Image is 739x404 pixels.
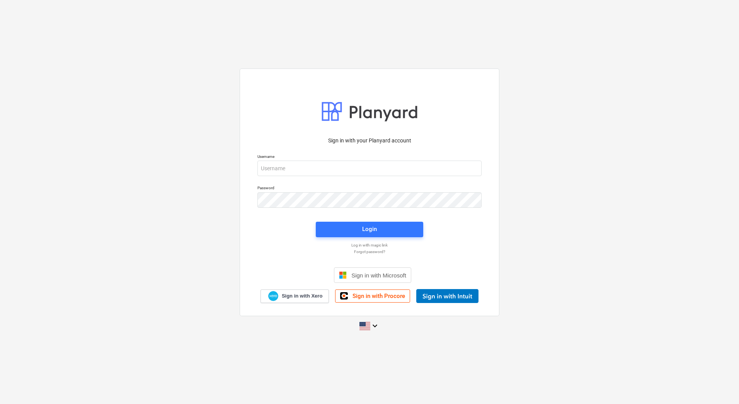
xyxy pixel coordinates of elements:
span: Sign in with Procore [352,293,405,300]
input: Username [257,161,482,176]
div: Login [362,224,377,234]
p: Password [257,185,482,192]
img: Xero logo [268,291,278,301]
i: keyboard_arrow_down [370,321,380,330]
a: Log in with magic link [254,243,485,248]
p: Sign in with your Planyard account [257,137,482,145]
span: Sign in with Xero [282,293,322,300]
a: Forgot password? [254,249,485,254]
p: Username [257,154,482,161]
a: Sign in with Xero [261,289,329,303]
a: Sign in with Procore [335,289,410,303]
button: Login [316,222,423,237]
img: Microsoft logo [339,271,347,279]
span: Sign in with Microsoft [351,272,406,279]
